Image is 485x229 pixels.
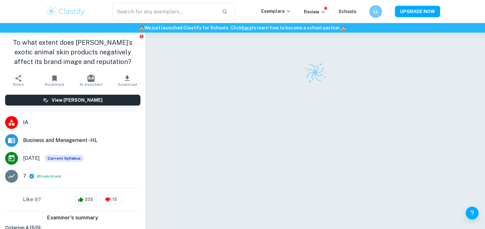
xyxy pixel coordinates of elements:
[301,59,329,87] img: Clastify logo
[88,75,95,82] img: AI Assistant
[38,173,60,179] button: Breakdown
[13,82,24,87] span: Share
[112,3,217,20] input: Search for any exemplars...
[36,72,72,90] button: Bookmark
[23,154,40,162] span: [DATE]
[45,82,64,87] span: Bookmark
[23,137,140,144] span: Business and Management - HL
[242,25,252,30] a: here
[109,196,121,203] span: 15
[5,38,140,67] h1: To what extent does [PERSON_NAME]‘s exotic animal skin products negatively affect its brand image...
[102,194,122,205] div: 15
[341,25,346,30] span: 🏫
[372,8,379,15] h6: LL
[23,119,140,126] span: IA
[109,72,145,90] button: Download
[139,25,144,30] span: 🏫
[395,6,440,17] button: UPGRADE NOW
[466,207,479,219] button: Help and Feedback
[369,5,382,18] button: LL
[304,8,326,15] p: Review
[73,72,109,90] button: AI Assistant
[45,5,86,18] img: Clastify logo
[139,34,144,39] button: Report issue
[5,95,140,106] button: View [PERSON_NAME]
[45,155,83,162] span: Current Syllabus
[3,214,143,222] h6: Examiner's summary
[118,82,137,87] span: Download
[261,8,291,15] p: Exemplars
[81,196,97,203] span: 235
[23,196,41,203] h6: Like it?
[75,194,99,205] div: 235
[1,24,484,31] h6: We just launched Clastify for Schools. Click to learn how to become a school partner.
[339,9,356,14] a: Schools
[52,97,103,104] h6: View [PERSON_NAME]
[45,155,83,162] div: This exemplar is based on the current syllabus. Feel free to refer to it for inspiration/ideas wh...
[79,82,103,87] span: AI Assistant
[37,173,61,179] span: ( )
[23,172,26,180] p: 7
